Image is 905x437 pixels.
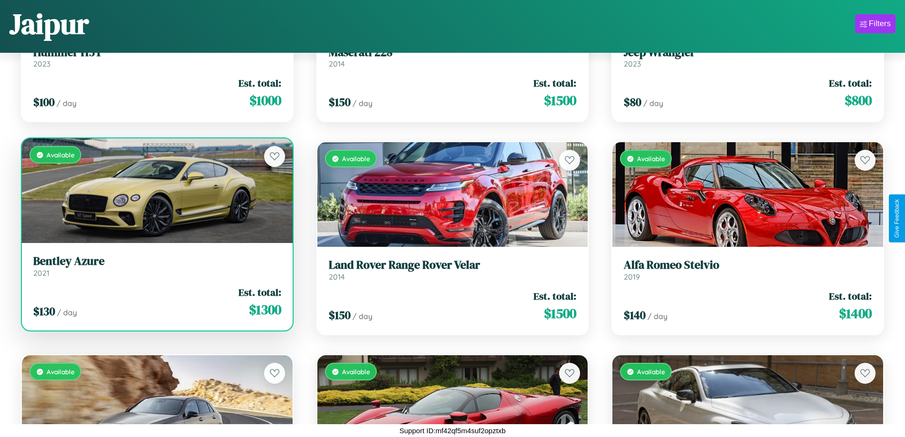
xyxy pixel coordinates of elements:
h3: Bentley Azure [33,254,281,268]
span: Est. total: [533,76,576,90]
span: / day [57,98,76,108]
span: $ 800 [845,91,872,110]
span: 2019 [624,272,640,282]
span: Available [47,151,75,159]
h1: Jaipur [10,4,89,43]
span: $ 1500 [544,91,576,110]
div: Filters [869,19,891,29]
h3: Alfa Romeo Stelvio [624,258,872,272]
span: Est. total: [829,76,872,90]
span: Est. total: [238,285,281,299]
span: / day [352,98,372,108]
a: Hummer H3T2023 [33,46,281,69]
span: $ 100 [33,94,55,110]
div: Give Feedback [894,199,900,238]
span: $ 1400 [839,304,872,323]
span: Available [637,155,665,163]
button: Filters [855,14,895,33]
span: / day [648,311,667,321]
span: / day [57,308,77,317]
a: Land Rover Range Rover Velar2014 [329,258,577,282]
span: 2023 [624,59,641,68]
span: 2021 [33,268,49,278]
p: Support ID: mf42qf5m4suf2opztxb [400,424,505,437]
span: Available [47,368,75,376]
span: Available [637,368,665,376]
span: $ 150 [329,94,351,110]
span: $ 150 [329,307,351,323]
a: Alfa Romeo Stelvio2019 [624,258,872,282]
a: Jeep Wrangler2023 [624,46,872,69]
a: Maserati 2282014 [329,46,577,69]
span: Available [342,155,370,163]
span: 2014 [329,272,345,282]
a: Bentley Azure2021 [33,254,281,278]
span: $ 1300 [249,300,281,319]
span: $ 140 [624,307,646,323]
span: $ 1000 [249,91,281,110]
span: $ 1500 [544,304,576,323]
span: / day [643,98,663,108]
span: $ 130 [33,303,55,319]
span: Available [342,368,370,376]
span: Est. total: [829,289,872,303]
h3: Land Rover Range Rover Velar [329,258,577,272]
span: 2014 [329,59,345,68]
span: Est. total: [238,76,281,90]
span: $ 80 [624,94,641,110]
span: 2023 [33,59,50,68]
span: / day [352,311,372,321]
span: Est. total: [533,289,576,303]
